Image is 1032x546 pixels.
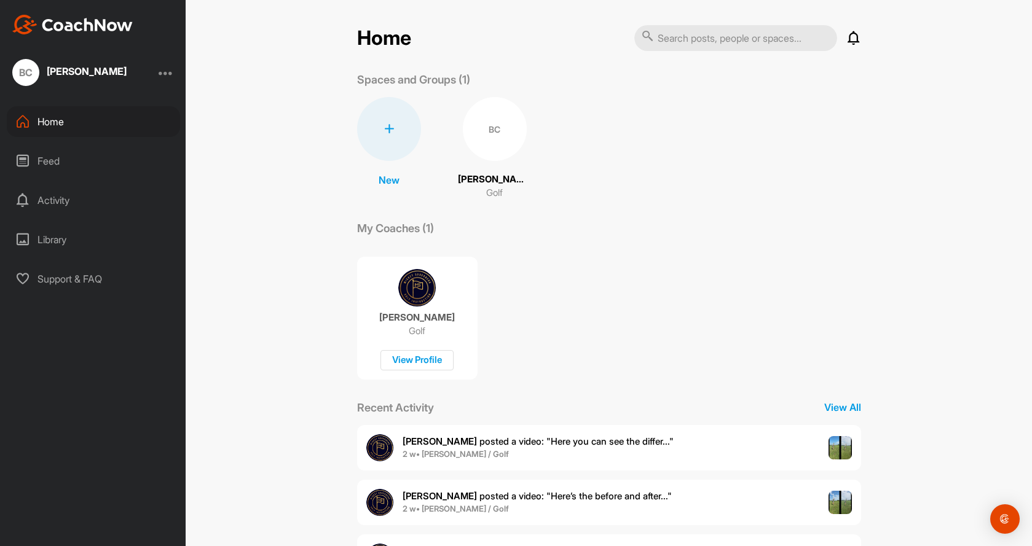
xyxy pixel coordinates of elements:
div: Open Intercom Messenger [990,504,1020,534]
div: Library [7,224,180,255]
div: [PERSON_NAME] [47,66,127,76]
img: CoachNow [12,15,133,34]
div: View Profile [380,350,454,370]
b: [PERSON_NAME] [403,490,477,502]
p: Golf [409,325,425,337]
img: coach avatar [398,269,436,306]
div: Support & FAQ [7,263,180,294]
div: BC [463,97,527,161]
p: Golf [486,186,503,200]
p: Recent Activity [357,399,434,416]
div: Activity [7,185,180,216]
div: Feed [7,146,180,176]
img: post image [829,436,852,459]
a: BC[PERSON_NAME]Golf [458,97,532,200]
div: BC [12,59,39,86]
b: 2 w • [PERSON_NAME] / Golf [403,504,509,513]
p: New [379,173,400,187]
p: My Coaches (1) [357,220,434,236]
b: [PERSON_NAME] [403,435,477,447]
p: [PERSON_NAME] [458,173,532,187]
span: posted a video : " Here you can see the differ... " [403,435,674,447]
input: Search posts, people or spaces... [634,25,837,51]
span: posted a video : " Here’s the before and after... " [403,490,672,502]
h2: Home [357,26,411,50]
img: user avatar [366,434,393,461]
div: Home [7,106,180,137]
p: [PERSON_NAME] [379,311,455,324]
img: user avatar [366,489,393,516]
img: post image [829,491,852,514]
b: 2 w • [PERSON_NAME] / Golf [403,449,509,459]
p: Spaces and Groups (1) [357,71,470,88]
p: View All [824,400,861,415]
